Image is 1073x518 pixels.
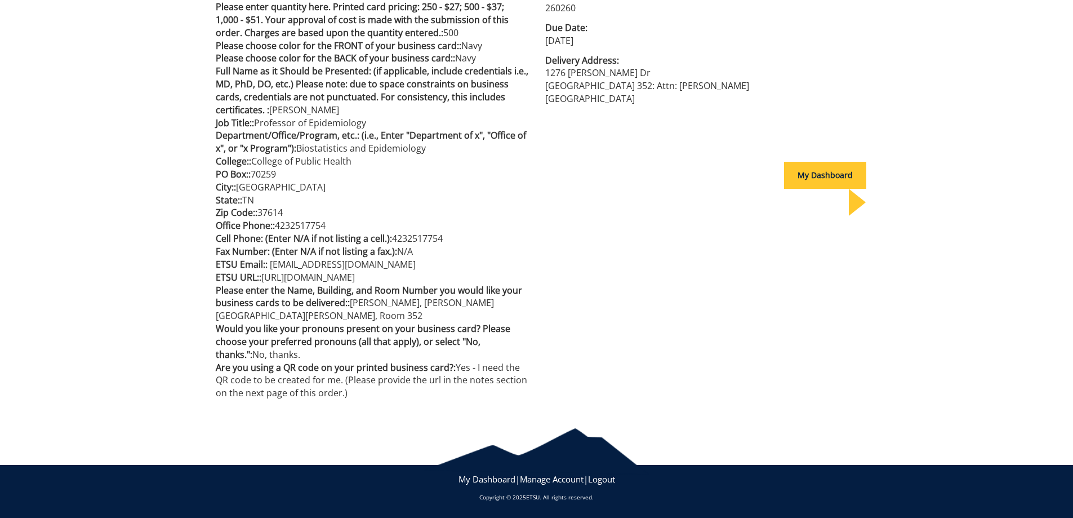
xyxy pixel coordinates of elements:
a: My Dashboard [458,473,515,485]
span: College:: [216,155,251,167]
p: N/A [216,245,528,258]
span: Delivery Address: [545,54,858,67]
div: My Dashboard [784,162,866,189]
p: Professor of Epidemiology [216,117,528,130]
p: 4232517754 [216,232,528,245]
p: [GEOGRAPHIC_DATA] [545,92,858,105]
span: Zip Code:: [216,206,257,219]
p: College of Public Health [216,155,528,168]
p: 260260 [545,2,858,15]
p: [URL][DOMAIN_NAME] [216,271,528,284]
span: City:: [216,181,236,193]
p: 37614 [216,206,528,219]
span: ETSU Email:: [216,258,268,271]
span: Full Name as it Should be Presented: (if applicable, include credentials i.e., MD, PhD, DO, etc.)... [216,65,528,116]
span: Please choose color for the BACK of your business card:: [216,52,455,64]
p: 500 [216,1,528,39]
span: Job Title:: [216,117,254,129]
span: Please choose color for the FRONT of your business card:: [216,39,461,52]
span: State:: [216,194,242,206]
a: Manage Account [520,473,584,485]
p: [GEOGRAPHIC_DATA] 352: Attn: [PERSON_NAME] [545,79,858,92]
span: Please enter the Name, Building, and Room Number you would like your business cards to be deliver... [216,284,522,309]
span: ETSU URL:: [216,271,261,284]
p: 1276 [PERSON_NAME] Dr [545,67,858,79]
p: Yes - I need the QR code to be created for me. (Please provide the url in the notes section on th... [216,361,528,400]
p: 70259 [216,168,528,181]
a: ETSU [526,493,540,501]
span: Office Phone:: [216,219,275,232]
p: Biostatistics and Epidemiology [216,129,528,155]
span: Are you using a QR code on your printed business card?: [216,361,456,374]
p: [EMAIL_ADDRESS][DOMAIN_NAME] [216,258,528,271]
p: [PERSON_NAME], [PERSON_NAME][GEOGRAPHIC_DATA][PERSON_NAME], Room 352 [216,284,528,323]
p: [GEOGRAPHIC_DATA] [216,181,528,194]
p: Navy [216,39,528,52]
p: [DATE] [545,34,858,47]
span: Cell Phone: (Enter N/A if not listing a cell.): [216,232,392,245]
p: 4232517754 [216,219,528,232]
span: Department/Office/Program, etc.: (i.e., Enter "Department of x", "Office of x", or "x Program"): [216,129,526,154]
span: Fax Number: (Enter N/A if not listing a fax.): [216,245,397,258]
span: Due Date: [545,21,858,34]
span: PO Box:: [216,168,251,180]
span: Would you like your pronouns present on your business card? Please choose your preferred pronouns... [216,322,510,361]
span: Please enter quantity here. Printed card pricing: 250 - $27; 500 - $37; 1,000 - $51. Your approva... [216,1,509,39]
p: No, thanks. [216,322,528,361]
p: TN [216,194,528,207]
a: My Dashboard [784,170,866,180]
a: Logout [588,473,615,485]
p: Navy [216,52,528,65]
p: [PERSON_NAME] [216,65,528,116]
